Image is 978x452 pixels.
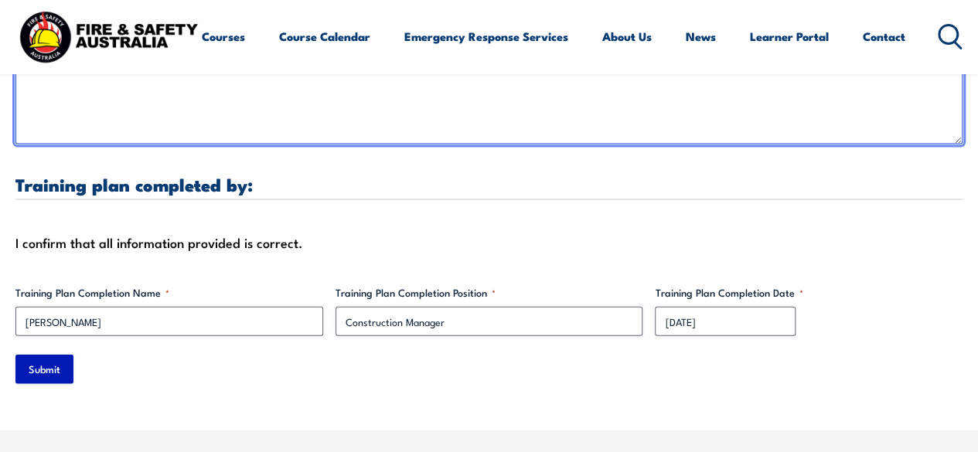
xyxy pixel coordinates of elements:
[686,18,716,55] a: News
[202,18,245,55] a: Courses
[336,285,643,301] label: Training Plan Completion Position
[750,18,829,55] a: Learner Portal
[15,231,963,254] div: I confirm that all information provided is correct.
[602,18,652,55] a: About Us
[15,285,323,301] label: Training Plan Completion Name
[15,355,73,384] input: Submit
[15,175,963,193] h3: Training plan completed by:
[655,285,963,301] label: Training Plan Completion Date
[655,307,796,336] input: dd/mm/yyyy
[279,18,370,55] a: Course Calendar
[404,18,568,55] a: Emergency Response Services
[863,18,905,55] a: Contact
